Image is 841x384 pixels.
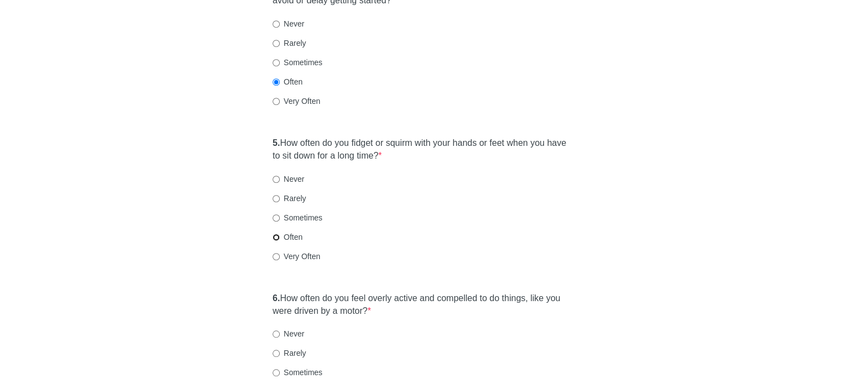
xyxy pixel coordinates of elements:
[273,330,280,338] input: Never
[273,212,322,223] label: Sometimes
[273,292,568,318] label: How often do you feel overly active and compelled to do things, like you were driven by a motor?
[273,57,322,68] label: Sometimes
[273,214,280,222] input: Sometimes
[273,59,280,66] input: Sometimes
[273,234,280,241] input: Often
[273,138,280,148] strong: 5.
[273,78,280,86] input: Often
[273,173,304,185] label: Never
[273,98,280,105] input: Very Often
[273,293,280,303] strong: 6.
[273,137,568,162] label: How often do you fidget or squirm with your hands or feet when you have to sit down for a long time?
[273,350,280,357] input: Rarely
[273,195,280,202] input: Rarely
[273,367,322,378] label: Sometimes
[273,193,306,204] label: Rarely
[273,176,280,183] input: Never
[273,348,306,359] label: Rarely
[273,253,280,260] input: Very Often
[273,20,280,28] input: Never
[273,76,302,87] label: Often
[273,232,302,243] label: Often
[273,96,320,107] label: Very Often
[273,18,304,29] label: Never
[273,251,320,262] label: Very Often
[273,38,306,49] label: Rarely
[273,328,304,339] label: Never
[273,40,280,47] input: Rarely
[273,369,280,376] input: Sometimes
